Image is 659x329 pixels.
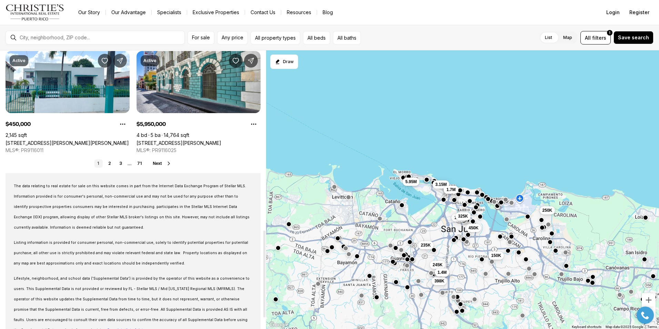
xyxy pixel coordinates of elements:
button: Contact Us [245,8,281,17]
span: 5.95M [405,179,417,184]
a: 152 TETUAN ST, SAN JUAN PR, 00901 [136,140,221,146]
span: Login [606,10,620,15]
button: All beds [303,31,330,44]
span: 150K [491,252,501,258]
a: Exclusive Properties [187,8,245,17]
button: Property options [247,117,261,131]
span: Register [629,10,649,15]
a: Blog [317,8,338,17]
button: 450K [466,223,481,232]
span: All [585,34,591,41]
p: Active [143,58,156,63]
button: Any price [217,31,248,44]
button: 150K [488,251,504,259]
span: 1.4M [437,270,447,275]
span: Save search [618,35,649,40]
button: 1.4M [435,268,449,277]
span: 398K [434,278,444,283]
span: 1 [609,30,610,36]
button: Allfilters1 [580,31,611,44]
span: Any price [222,35,243,40]
span: 185K [454,215,464,220]
li: ... [128,161,132,166]
label: List [539,31,558,44]
nav: Pagination [94,159,144,168]
button: Save Property: 152 TETUAN ST [229,54,243,68]
button: For sale [187,31,214,44]
span: Map data ©2025 Google [606,325,643,329]
a: 2 [105,159,114,168]
button: Share Property [113,54,127,68]
p: Active [12,58,26,63]
button: All property types [251,31,300,44]
a: Resources [281,8,317,17]
button: 245K [430,261,445,269]
button: 3.15M [433,180,449,188]
button: 250K [540,206,555,214]
button: 398K [432,277,447,285]
span: 1.7M [446,187,456,192]
button: 325K [455,212,471,220]
a: 3 [116,159,125,168]
span: The data relating to real estate for sale on this website comes in part from the Internet Data Ex... [14,184,250,230]
button: 185K [452,213,467,222]
button: All baths [333,31,361,44]
button: Save search [614,31,653,44]
a: 423 Francisco Sein URB FLORAL PARK, HATO REY PR, 00917 [6,140,129,146]
button: 5.95M [403,177,419,186]
span: Listing information is provided for consumer personal, non-commercial use, solely to identify pot... [14,240,248,266]
button: Register [625,6,653,19]
span: 245K [433,262,443,268]
button: Login [602,6,624,19]
span: 3.15M [435,181,447,187]
span: 325K [458,213,468,219]
span: For sale [192,35,210,40]
span: filters [592,34,606,41]
button: Zoom in [642,293,656,307]
button: Save Property: 423 Francisco Sein URB FLORAL PARK [98,54,112,68]
img: logo [6,4,64,21]
span: 250K [543,207,552,213]
span: 235K [421,242,431,248]
a: Specialists [152,8,187,17]
button: Share Property [244,54,258,68]
span: 450K [469,225,479,230]
a: 71 [134,159,144,168]
label: Map [558,31,578,44]
button: Next [153,161,171,166]
button: 235K [418,241,434,249]
a: Our Advantage [106,8,151,17]
button: Start drawing [270,54,298,69]
button: 1.7M [444,186,458,194]
a: Our Story [73,8,105,17]
span: Next [153,161,162,166]
button: Property options [116,117,130,131]
a: 1 [94,159,103,168]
